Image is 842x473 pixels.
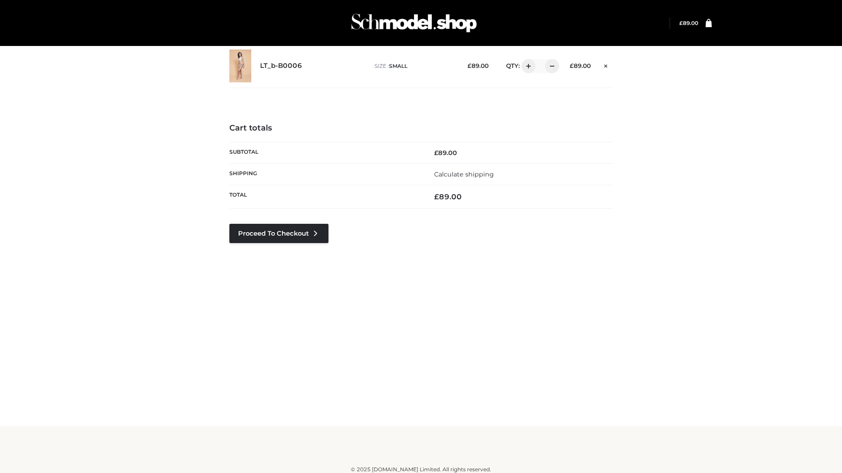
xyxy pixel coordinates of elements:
bdi: 89.00 [434,192,462,201]
th: Shipping [229,163,421,185]
bdi: 89.00 [467,62,489,69]
th: Total [229,185,421,208]
a: Calculate shipping [434,170,494,178]
a: Remove this item [599,59,613,71]
a: Proceed to Checkout [229,224,328,243]
span: £ [434,192,439,201]
span: £ [434,149,438,157]
span: SMALL [389,63,407,69]
img: Schmodel Admin 964 [348,6,480,40]
span: £ [467,62,471,69]
bdi: 89.00 [434,149,457,157]
bdi: 89.00 [570,62,591,69]
a: LT_b-B0006 [260,62,302,70]
span: £ [570,62,574,69]
div: QTY: [497,59,556,73]
th: Subtotal [229,142,421,163]
h4: Cart totals [229,124,613,133]
bdi: 89.00 [679,20,698,26]
p: size : [375,62,454,70]
span: £ [679,20,683,26]
a: £89.00 [679,20,698,26]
